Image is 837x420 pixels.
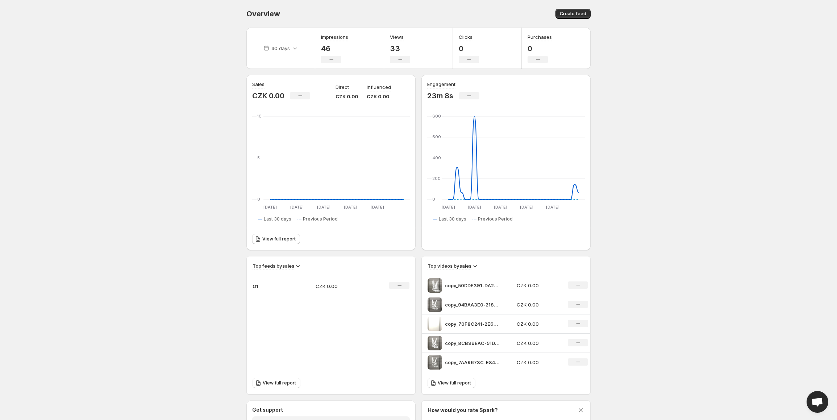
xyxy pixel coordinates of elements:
[517,320,559,328] p: CZK 0.00
[546,205,559,210] text: [DATE]
[445,301,499,308] p: copy_94BAA3E0-218D-448D-B4E5-4F4A52A4AC11
[468,205,481,210] text: [DATE]
[428,336,442,350] img: copy_8CB99EAC-51DF-4A10-92AA-CA3A285FFED5
[321,33,348,41] h3: Impressions
[517,282,559,289] p: CZK 0.00
[253,378,300,388] a: View full report
[439,216,466,222] span: Last 30 days
[517,339,559,347] p: CZK 0.00
[271,45,290,52] p: 30 days
[432,114,441,119] text: 800
[428,317,442,331] img: copy_70F8C241-2E6D-4B87-93EC-7638C802DBDB
[428,355,442,370] img: copy_7AA9673C-E841-4773-88F0-A069C2836F0E
[520,205,533,210] text: [DATE]
[555,9,591,19] button: Create feed
[432,197,435,202] text: 0
[390,33,404,41] h3: Views
[442,205,455,210] text: [DATE]
[321,44,348,53] p: 46
[445,320,499,328] p: copy_70F8C241-2E6D-4B87-93EC-7638C802DBDB
[303,216,338,222] span: Previous Period
[428,262,471,269] h3: Top videos by sales
[252,406,283,413] h3: Get support
[428,378,475,388] a: View full report
[252,234,300,244] a: View full report
[253,262,294,269] h3: Top feeds by sales
[246,9,280,18] span: Overview
[367,83,391,91] p: Influenced
[517,359,559,366] p: CZK 0.00
[336,93,358,100] p: CZK 0.00
[257,197,260,202] text: 0
[336,83,349,91] p: Direct
[257,114,262,119] text: 10
[427,81,455,88] h3: Engagement
[445,339,499,347] p: copy_8CB99EAC-51DF-4A10-92AA-CA3A285FFED5
[264,216,291,222] span: Last 30 days
[252,91,284,100] p: CZK 0.00
[317,205,330,210] text: [DATE]
[252,81,265,88] h3: Sales
[807,391,828,413] a: Open chat
[390,44,410,53] p: 33
[316,283,367,290] p: CZK 0.00
[344,205,357,210] text: [DATE]
[494,205,507,210] text: [DATE]
[428,278,442,293] img: copy_50DDE391-DA24-4EC0-BF0B-EC60ECDE2D38
[438,380,471,386] span: View full report
[371,205,384,210] text: [DATE]
[290,205,304,210] text: [DATE]
[432,176,441,181] text: 200
[478,216,513,222] span: Previous Period
[263,380,296,386] span: View full report
[263,205,277,210] text: [DATE]
[517,301,559,308] p: CZK 0.00
[459,33,472,41] h3: Clicks
[428,407,498,414] h3: How would you rate Spark?
[253,283,289,290] p: O1
[560,11,586,17] span: Create feed
[367,93,391,100] p: CZK 0.00
[428,297,442,312] img: copy_94BAA3E0-218D-448D-B4E5-4F4A52A4AC11
[432,134,441,139] text: 600
[262,236,296,242] span: View full report
[432,155,441,160] text: 400
[459,44,479,53] p: 0
[257,155,260,160] text: 5
[445,359,499,366] p: copy_7AA9673C-E841-4773-88F0-A069C2836F0E
[427,91,453,100] p: 23m 8s
[528,44,552,53] p: 0
[528,33,552,41] h3: Purchases
[445,282,499,289] p: copy_50DDE391-DA24-4EC0-BF0B-EC60ECDE2D38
